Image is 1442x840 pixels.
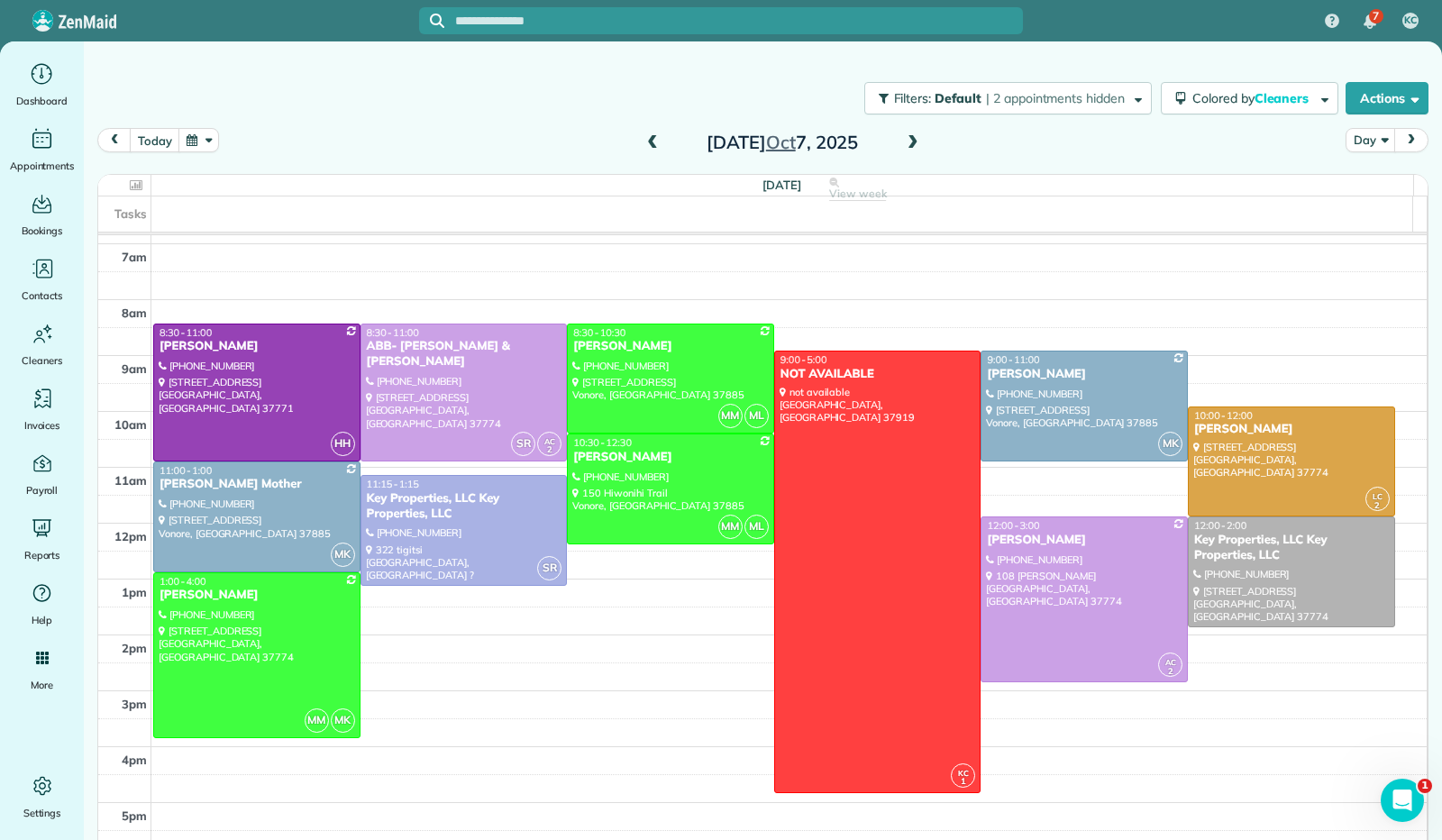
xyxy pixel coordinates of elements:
span: 11am [114,473,147,488]
div: [PERSON_NAME] [986,367,1182,382]
span: Cleaners [1255,90,1312,106]
span: 5pm [122,808,147,823]
span: ML [744,515,769,539]
span: MK [1158,432,1182,456]
span: Dashboard [16,92,68,110]
span: 9:00 - 11:00 [987,353,1039,366]
span: [DATE] [762,178,801,192]
span: AC [1165,657,1176,667]
span: KC [1404,14,1417,28]
a: Invoices [7,384,77,434]
span: MM [305,708,329,733]
span: Oct [766,131,796,153]
span: 9:00 - 5:00 [780,353,827,366]
svg: Focus search [430,14,444,28]
span: 7am [122,250,147,264]
span: 1 [1418,779,1432,793]
span: 8:30 - 10:30 [573,326,625,339]
div: Key Properties, LLC Key Properties, LLC [366,491,562,522]
a: Cleaners [7,319,77,370]
span: 10:00 - 12:00 [1194,409,1253,422]
span: Invoices [24,416,60,434]
div: Key Properties, LLC Key Properties, LLC [1193,533,1390,563]
button: today [130,128,179,152]
span: Colored by [1192,90,1315,106]
span: MK [331,543,355,567]
a: Payroll [7,449,77,499]
span: 12:00 - 3:00 [987,519,1039,532]
span: Cleaners [22,352,62,370]
span: 8:30 - 11:00 [160,326,212,339]
span: 11:00 - 1:00 [160,464,212,477]
span: 4pm [122,753,147,767]
small: 2 [1366,498,1389,515]
button: Colored byCleaners [1161,82,1338,114]
span: 12pm [114,529,147,543]
span: 1pm [122,585,147,599]
span: 8:30 - 11:00 [367,326,419,339]
a: Settings [7,772,77,822]
span: ML [744,404,769,428]
small: 1 [952,773,974,790]
span: Payroll [26,481,59,499]
span: Appointments [10,157,75,175]
span: Contacts [22,287,62,305]
span: 2pm [122,641,147,655]
span: MM [718,404,743,428]
span: 8am [122,306,147,320]
span: LC [1373,491,1383,501]
span: AC [544,436,555,446]
span: More [31,676,53,694]
span: 11:15 - 1:15 [367,478,419,490]
h2: [DATE] 7, 2025 [670,132,895,152]
button: prev [97,128,132,152]
div: [PERSON_NAME] [986,533,1182,548]
span: 12:00 - 2:00 [1194,519,1246,532]
span: MK [331,708,355,733]
span: | 2 appointments hidden [986,90,1125,106]
span: 7 [1373,9,1379,23]
iframe: Intercom live chat [1381,779,1424,822]
div: [PERSON_NAME] Mother [159,477,355,492]
span: 10am [114,417,147,432]
span: Help [32,611,53,629]
div: 7 unread notifications [1351,2,1389,41]
span: View week [829,187,887,201]
span: Filters: [894,90,932,106]
span: Reports [24,546,60,564]
span: Tasks [114,206,147,221]
span: SR [537,556,561,580]
button: Day [1346,128,1395,152]
span: Settings [23,804,61,822]
small: 2 [1159,663,1182,680]
span: 3pm [122,697,147,711]
span: Bookings [22,222,63,240]
button: Focus search [419,14,444,28]
small: 2 [538,442,561,459]
span: 10:30 - 12:30 [573,436,632,449]
span: HH [331,432,355,456]
a: Filters: Default | 2 appointments hidden [855,82,1152,114]
div: [PERSON_NAME] [159,588,355,603]
div: NOT AVAILABLE [780,367,976,382]
a: Bookings [7,189,77,240]
a: Help [7,579,77,629]
div: ABB- [PERSON_NAME] & [PERSON_NAME] [366,339,562,370]
span: MM [718,515,743,539]
div: [PERSON_NAME] [572,450,769,465]
span: 1:00 - 4:00 [160,575,206,588]
span: 9am [122,361,147,376]
button: Actions [1346,82,1428,114]
div: [PERSON_NAME] [159,339,355,354]
a: Dashboard [7,59,77,110]
span: KC [958,768,969,778]
a: Reports [7,514,77,564]
span: SR [511,432,535,456]
div: [PERSON_NAME] [1193,422,1390,437]
span: Default [935,90,982,106]
button: next [1394,128,1428,152]
button: Filters: Default | 2 appointments hidden [864,82,1152,114]
div: [PERSON_NAME] [572,339,769,354]
a: Appointments [7,124,77,175]
a: Contacts [7,254,77,305]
